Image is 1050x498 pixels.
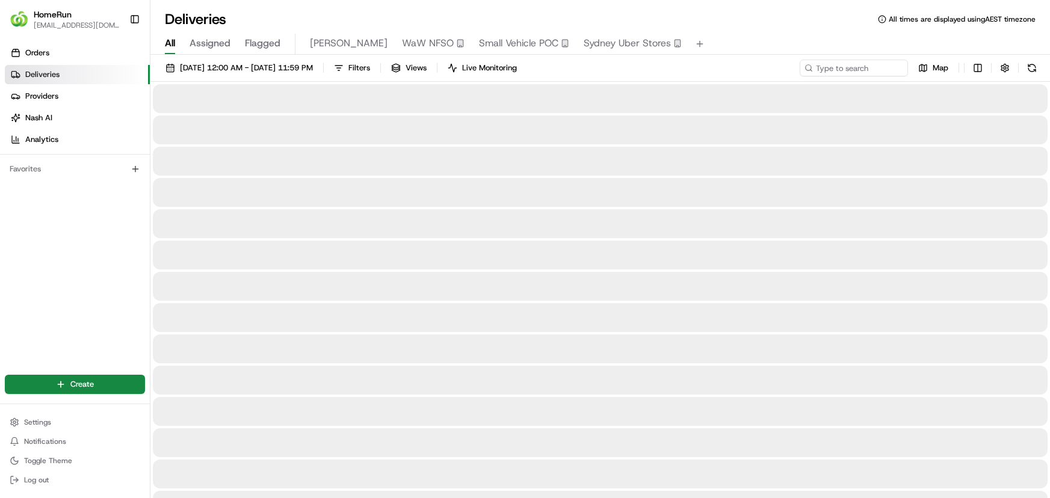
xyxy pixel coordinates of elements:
span: Toggle Theme [24,456,72,466]
span: Deliveries [25,69,60,80]
img: HomeRun [10,10,29,29]
button: [DATE] 12:00 AM - [DATE] 11:59 PM [160,60,318,76]
a: Providers [5,87,150,106]
span: Nash AI [25,112,52,123]
span: Live Monitoring [462,63,517,73]
span: Small Vehicle POC [479,36,558,51]
a: Analytics [5,130,150,149]
button: Filters [329,60,375,76]
button: Refresh [1024,60,1040,76]
span: [PERSON_NAME] [310,36,388,51]
button: Toggle Theme [5,452,145,469]
span: Create [70,379,94,390]
button: Views [386,60,432,76]
h1: Deliveries [165,10,226,29]
span: [DATE] 12:00 AM - [DATE] 11:59 PM [180,63,313,73]
button: Map [913,60,954,76]
button: HomeRunHomeRun[EMAIL_ADDRESS][DOMAIN_NAME] [5,5,125,34]
a: Nash AI [5,108,150,128]
span: All [165,36,175,51]
button: Create [5,375,145,394]
a: Orders [5,43,150,63]
span: Analytics [25,134,58,145]
input: Type to search [800,60,908,76]
a: Deliveries [5,65,150,84]
span: Flagged [245,36,280,51]
button: Notifications [5,433,145,450]
button: Settings [5,414,145,431]
button: [EMAIL_ADDRESS][DOMAIN_NAME] [34,20,120,30]
button: Log out [5,472,145,488]
button: Live Monitoring [442,60,522,76]
span: Filters [348,63,370,73]
span: Providers [25,91,58,102]
span: Notifications [24,437,66,446]
span: Orders [25,48,49,58]
span: Views [406,63,427,73]
button: HomeRun [34,8,72,20]
span: WaW NFSO [402,36,454,51]
span: Sydney Uber Stores [584,36,671,51]
span: Log out [24,475,49,485]
span: All times are displayed using AEST timezone [889,14,1036,24]
span: Assigned [190,36,230,51]
span: Map [933,63,948,73]
span: Settings [24,417,51,427]
div: Favorites [5,159,145,179]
